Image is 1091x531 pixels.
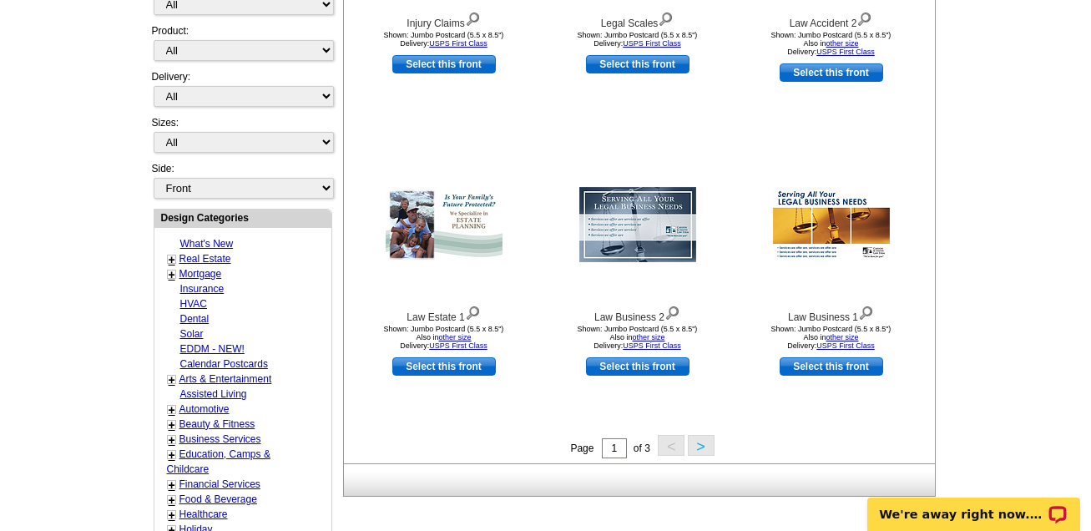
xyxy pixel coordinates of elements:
[858,302,874,321] img: view design details
[152,115,332,161] div: Sizes:
[429,341,487,350] a: USPS First Class
[179,268,222,280] a: Mortgage
[664,302,680,321] img: view design details
[546,8,730,31] div: Legal Scales
[169,448,175,462] a: +
[826,333,858,341] a: other size
[392,55,496,73] a: use this design
[169,478,175,492] a: +
[352,302,536,325] div: Law Estate 1
[740,302,923,325] div: Law Business 1
[658,435,684,456] button: <
[803,333,858,341] span: Also in
[179,493,257,505] a: Food & Beverage
[392,357,496,376] a: use this design
[152,161,332,200] div: Side:
[180,358,268,370] a: Calendar Postcards
[180,328,204,340] a: Solar
[803,39,858,48] span: Also in
[169,373,175,387] a: +
[352,8,536,31] div: Injury Claims
[816,48,875,56] a: USPS First Class
[688,435,715,456] button: >
[169,433,175,447] a: +
[632,333,664,341] a: other size
[546,31,730,48] div: Shown: Jumbo Postcard (5.5 x 8.5") Delivery:
[740,8,923,31] div: Law Accident 2
[352,31,536,48] div: Shown: Jumbo Postcard (5.5 x 8.5") Delivery:
[152,69,332,115] div: Delivery:
[856,8,872,27] img: view design details
[773,187,890,262] img: Law Business 1
[609,333,664,341] span: Also in
[169,268,175,281] a: +
[780,357,883,376] a: use this design
[658,8,674,27] img: view design details
[586,357,689,376] a: use this design
[180,343,245,355] a: EDDM - NEW!
[169,253,175,266] a: +
[623,341,681,350] a: USPS First Class
[546,325,730,350] div: Shown: Jumbo Postcard (5.5 x 8.5") Delivery:
[169,493,175,507] a: +
[179,373,272,385] a: Arts & Entertainment
[180,313,210,325] a: Dental
[179,508,228,520] a: Healthcare
[546,302,730,325] div: Law Business 2
[179,478,260,490] a: Financial Services
[179,433,261,445] a: Business Services
[826,39,858,48] a: other size
[169,403,175,417] a: +
[167,448,270,475] a: Education, Camps & Childcare
[816,341,875,350] a: USPS First Class
[465,8,481,27] img: view design details
[623,39,681,48] a: USPS First Class
[579,187,696,262] img: Law Business 2
[429,39,487,48] a: USPS First Class
[169,508,175,522] a: +
[180,298,207,310] a: HVAC
[780,63,883,82] a: use this design
[386,187,503,262] img: Law Estate 1
[154,210,331,225] div: Design Categories
[740,31,923,56] div: Shown: Jumbo Postcard (5.5 x 8.5") Delivery:
[740,325,923,350] div: Shown: Jumbo Postcard (5.5 x 8.5") Delivery:
[465,302,481,321] img: view design details
[856,478,1091,531] iframe: LiveChat chat widget
[570,442,593,454] span: Page
[634,442,650,454] span: of 3
[179,403,230,415] a: Automotive
[352,325,536,350] div: Shown: Jumbo Postcard (5.5 x 8.5") Delivery:
[586,55,689,73] a: use this design
[169,418,175,432] a: +
[180,238,234,250] a: What's New
[180,388,247,400] a: Assisted Living
[152,23,332,69] div: Product:
[179,418,255,430] a: Beauty & Fitness
[180,283,225,295] a: Insurance
[179,253,231,265] a: Real Estate
[416,333,471,341] span: Also in
[438,333,471,341] a: other size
